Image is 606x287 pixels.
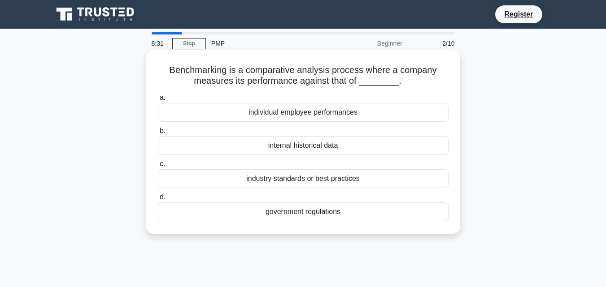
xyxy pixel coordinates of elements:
[158,103,449,122] div: individual employee performances
[408,34,460,52] div: 2/10
[206,34,329,52] div: PMP
[158,202,449,221] div: government regulations
[157,64,449,87] h5: Benchmarking is a comparative analysis process where a company measures its performance against t...
[158,136,449,155] div: internal historical data
[160,193,166,201] span: d.
[160,94,166,101] span: a.
[499,9,538,20] a: Register
[329,34,408,52] div: Beginner
[146,34,172,52] div: 8:31
[160,160,165,167] span: c.
[160,127,166,134] span: b.
[158,169,449,188] div: industry standards or best practices
[172,38,206,49] a: Stop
